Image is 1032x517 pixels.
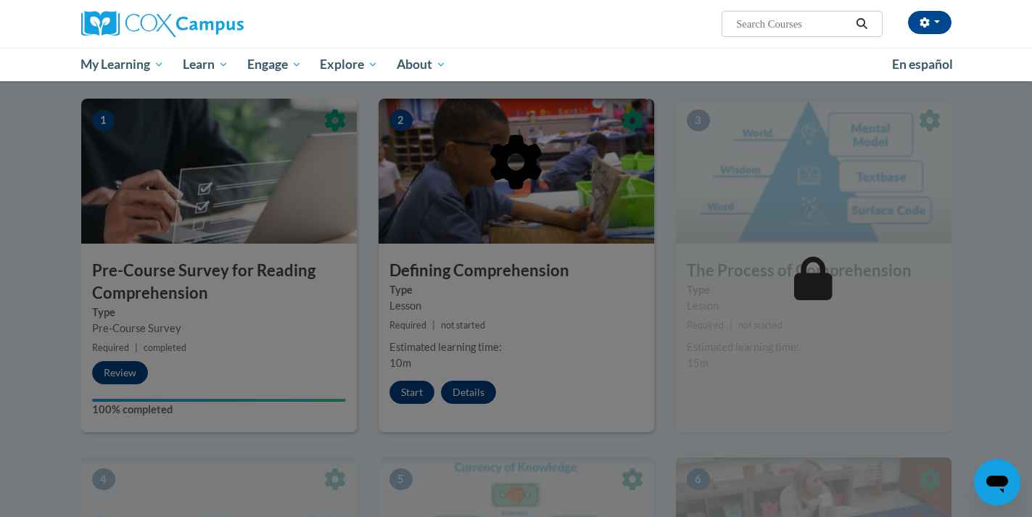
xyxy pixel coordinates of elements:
[397,56,446,73] span: About
[81,11,357,37] a: Cox Campus
[81,56,164,73] span: My Learning
[81,11,244,37] img: Cox Campus
[72,48,174,81] a: My Learning
[892,57,953,72] span: En español
[247,56,302,73] span: Engage
[320,56,378,73] span: Explore
[183,56,228,73] span: Learn
[310,48,387,81] a: Explore
[883,49,962,80] a: En español
[387,48,455,81] a: About
[908,11,951,34] button: Account Settings
[851,15,872,33] button: Search
[974,459,1020,505] iframe: Button to launch messaging window
[238,48,311,81] a: Engage
[735,15,851,33] input: Search Courses
[173,48,238,81] a: Learn
[59,48,973,81] div: Main menu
